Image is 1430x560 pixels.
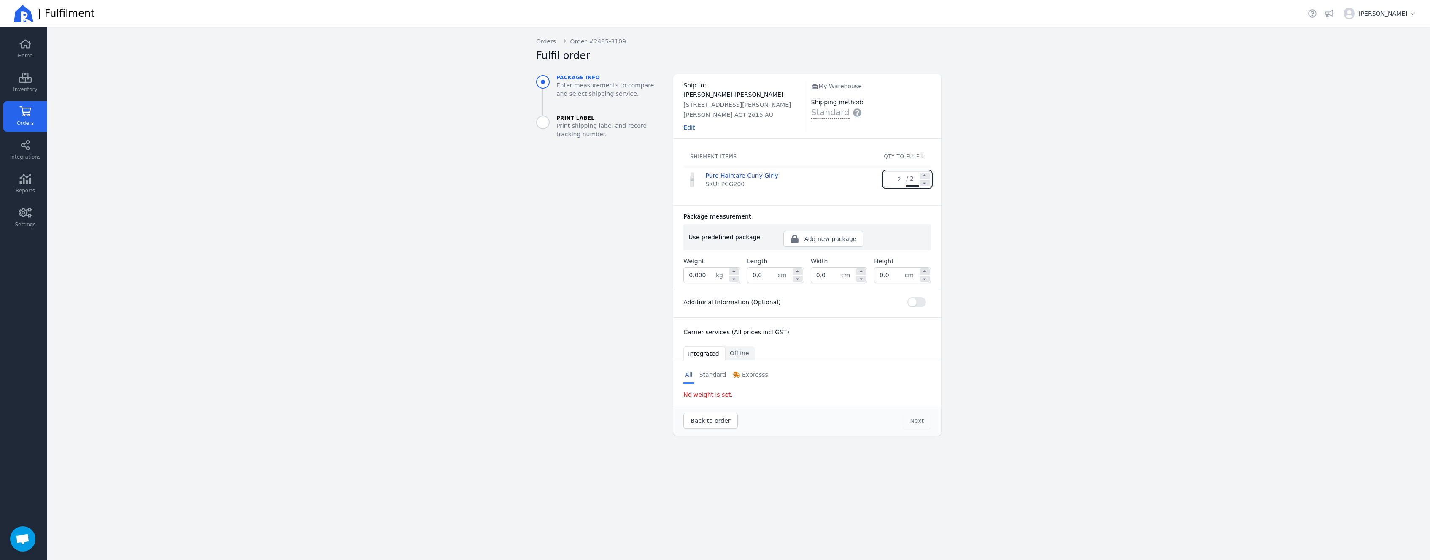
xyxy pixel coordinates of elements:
button: Edit [683,123,695,132]
span: Print shipping label and record tracking number. [556,122,666,138]
span: cm [777,268,791,283]
span: Back to order [691,417,730,424]
span: [STREET_ADDRESS][PERSON_NAME] [683,101,791,108]
span: / 2 [906,172,919,187]
label: Weight [683,257,704,265]
span: Package info [556,74,666,81]
a: Expresss [731,367,769,384]
button: Standard [811,106,861,119]
a: Orders [536,37,556,46]
span: Home [18,52,32,59]
span: Shipment items [690,154,737,160]
h3: Package measurement [683,212,751,221]
a: Helpdesk [1306,8,1318,19]
span: cm [841,268,855,283]
h3: Ship to: [683,81,804,89]
img: Pure Haircare Curly Girly [683,171,700,188]
span: Edit [683,124,695,131]
span: | Fulfilment [38,7,95,20]
span: qty to fulfil [884,154,924,160]
span: Reports [16,187,35,194]
a: Order #2485-3109 [563,37,626,46]
a: Standard [698,367,728,384]
span: [PERSON_NAME] [PERSON_NAME] [683,91,783,98]
span: Standard [811,106,850,119]
label: Length [747,257,767,265]
div: Open chat [10,526,35,552]
span: SKU: PCG200 [705,180,745,188]
span: Integrations [10,154,40,160]
span: cm [905,268,919,283]
span: [PERSON_NAME] ACT 2615 AU [683,111,773,118]
h3: Additional Information (Optional) [683,298,780,306]
span: Next [910,417,924,424]
span: Print Label [556,115,666,122]
span: No weight is set. [683,390,733,399]
h3: Use predefined package [688,233,783,241]
button: [PERSON_NAME] [1340,4,1420,23]
h3: Carrier services (All prices incl GST) [683,328,931,336]
span: Settings [15,221,35,228]
a: All [683,367,694,384]
span: Inventory [13,86,37,93]
button: Integrated [683,346,725,360]
label: Width [811,257,828,265]
span: Orders [17,120,34,127]
label: Height [874,257,893,265]
h2: Fulfil order [536,49,590,62]
button: Add new package [783,231,863,247]
button: Offline [726,346,755,360]
button: Back to order [683,413,737,429]
button: Next [903,413,931,429]
span: [PERSON_NAME] [1358,9,1417,18]
span: Offline [730,349,749,357]
img: Ricemill Logo [13,3,34,24]
a: Pure Haircare Curly Girly [705,171,778,180]
span: kg [716,268,728,283]
span: Add new package [804,235,856,243]
span: Enter measurements to compare and select shipping service. [556,81,666,98]
span: Integrated [688,349,719,358]
h3: Shipping method: [811,98,931,106]
span: My Warehouse [811,83,862,89]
